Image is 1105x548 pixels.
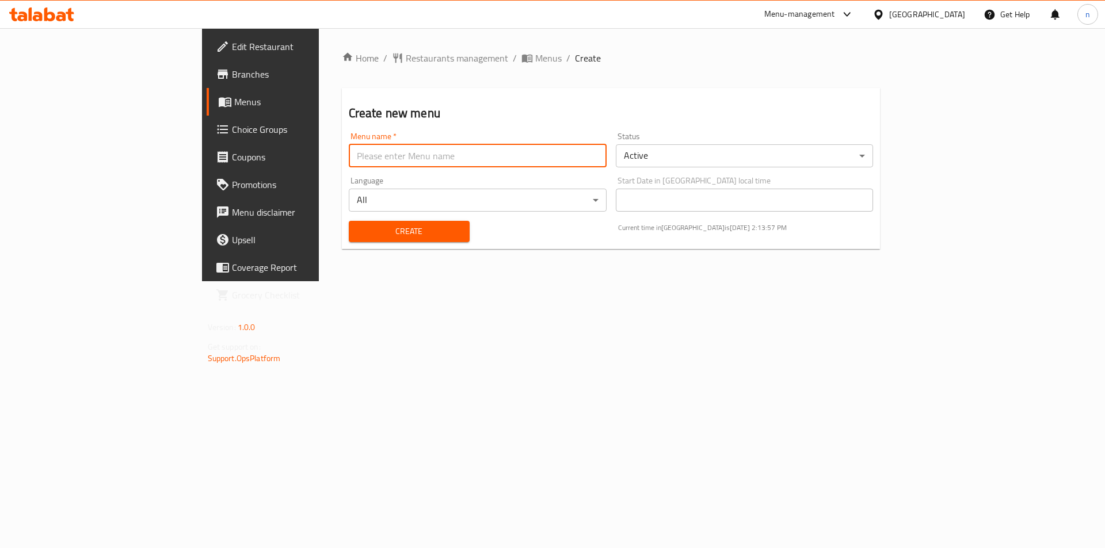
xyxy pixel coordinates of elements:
[207,254,387,281] a: Coverage Report
[1085,8,1090,21] span: n
[232,40,378,53] span: Edit Restaurant
[207,88,387,116] a: Menus
[207,171,387,198] a: Promotions
[208,339,261,354] span: Get support on:
[208,320,236,335] span: Version:
[232,288,378,302] span: Grocery Checklist
[207,226,387,254] a: Upsell
[207,60,387,88] a: Branches
[358,224,460,239] span: Create
[232,233,378,247] span: Upsell
[535,51,562,65] span: Menus
[232,150,378,164] span: Coupons
[232,67,378,81] span: Branches
[207,143,387,171] a: Coupons
[232,260,378,274] span: Coverage Report
[618,223,874,233] p: Current time in [GEOGRAPHIC_DATA] is [DATE] 2:13:57 PM
[575,51,601,65] span: Create
[208,351,281,366] a: Support.OpsPlatform
[207,116,387,143] a: Choice Groups
[238,320,256,335] span: 1.0.0
[349,105,874,122] h2: Create new menu
[232,122,378,136] span: Choice Groups
[349,189,607,212] div: All
[207,33,387,60] a: Edit Restaurant
[207,281,387,309] a: Grocery Checklist
[889,8,965,21] div: [GEOGRAPHIC_DATA]
[566,51,570,65] li: /
[232,178,378,191] span: Promotions
[234,95,378,109] span: Menus
[207,198,387,226] a: Menu disclaimer
[392,51,508,65] a: Restaurants management
[764,7,835,21] div: Menu-management
[406,51,508,65] span: Restaurants management
[616,144,874,167] div: Active
[521,51,562,65] a: Menus
[349,144,607,167] input: Please enter Menu name
[349,221,470,242] button: Create
[342,51,881,65] nav: breadcrumb
[513,51,517,65] li: /
[232,205,378,219] span: Menu disclaimer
